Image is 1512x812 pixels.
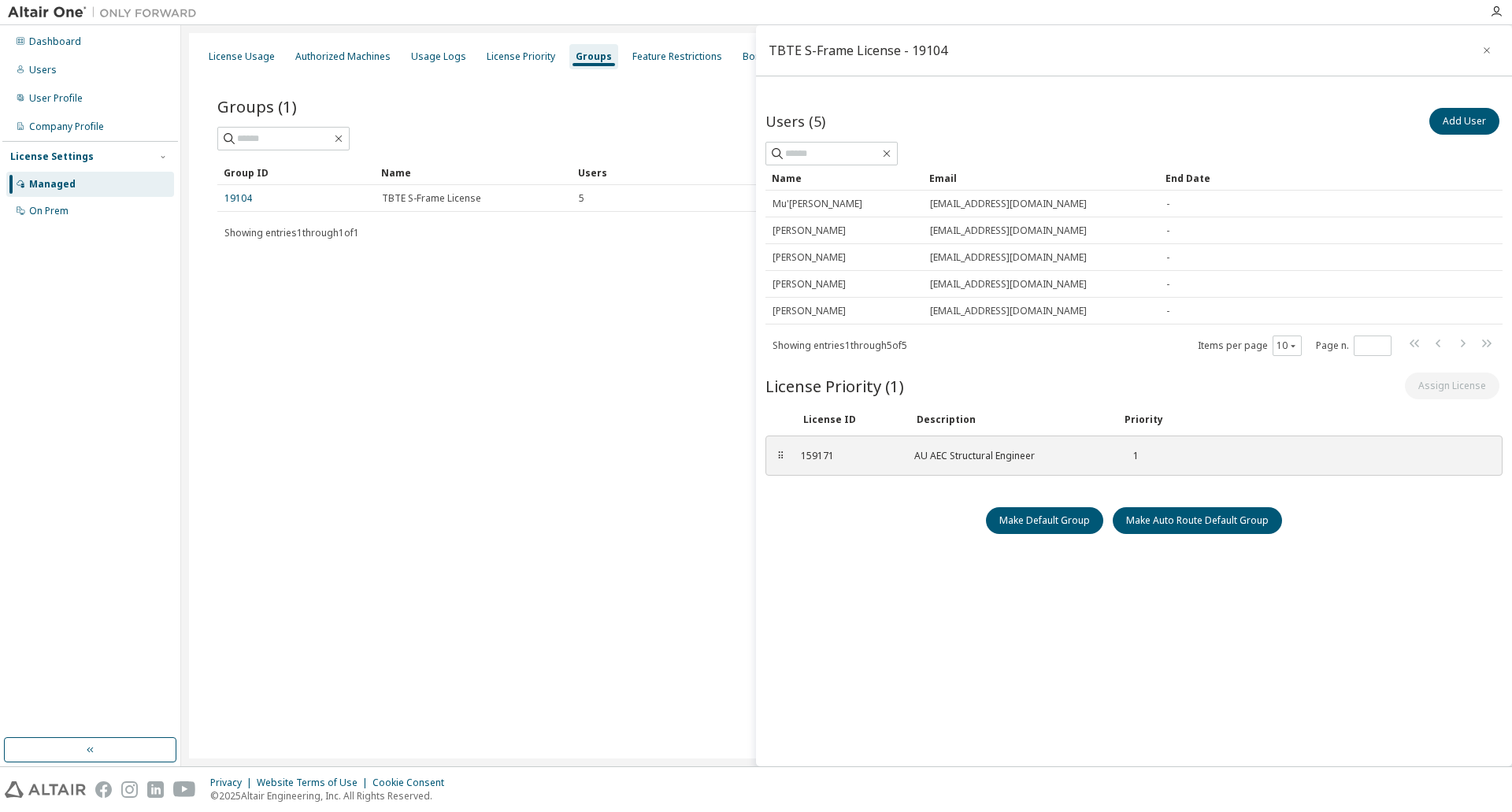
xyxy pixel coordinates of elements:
span: Mu'[PERSON_NAME] [773,198,862,210]
img: Altair One [8,5,205,20]
span: Showing entries 1 through 5 of 5 [773,339,907,352]
div: AU AEC Structural Engineer [914,450,1103,462]
span: - [1166,198,1169,210]
img: facebook.svg [95,781,112,798]
span: - [1166,278,1169,291]
div: Feature Restrictions [632,50,722,63]
span: Items per page [1198,336,1302,356]
img: youtube.svg [173,781,196,798]
span: [EMAIL_ADDRESS][DOMAIN_NAME] [930,278,1087,291]
span: 5 [579,192,584,205]
div: Name [772,165,917,191]
span: Showing entries 1 through 1 of 1 [224,226,359,239]
span: [EMAIL_ADDRESS][DOMAIN_NAME] [930,305,1087,317]
span: [EMAIL_ADDRESS][DOMAIN_NAME] [930,251,1087,264]
span: - [1166,305,1169,317]
span: - [1166,251,1169,264]
div: End Date [1165,165,1458,191]
div: 1 [1122,450,1139,462]
span: [PERSON_NAME] [773,305,846,317]
div: ⠿ [776,450,785,462]
div: Priority [1125,413,1163,426]
div: Borrow Settings [743,50,816,63]
div: Website Terms of Use [257,777,372,789]
img: altair_logo.svg [5,781,86,798]
img: linkedin.svg [147,781,164,798]
div: License Usage [209,50,275,63]
span: [EMAIL_ADDRESS][DOMAIN_NAME] [930,224,1087,237]
a: 19104 [224,192,252,205]
span: [PERSON_NAME] [773,278,846,291]
div: 159171 [801,450,895,462]
span: [PERSON_NAME] [773,224,846,237]
div: Privacy [210,777,257,789]
span: - [1166,224,1169,237]
span: [PERSON_NAME] [773,251,846,264]
button: Assign License [1405,373,1499,399]
div: Company Profile [29,121,104,133]
div: User Profile [29,92,83,105]
div: Description [917,413,1106,426]
div: Managed [29,178,76,191]
div: License Settings [10,150,94,163]
div: Email [929,165,1153,191]
div: Cookie Consent [372,777,454,789]
div: On Prem [29,205,69,217]
div: Groups [576,50,612,63]
div: Authorized Machines [295,50,391,63]
div: Usage Logs [411,50,466,63]
div: Users [29,64,57,76]
img: instagram.svg [121,781,138,798]
button: 10 [1277,339,1298,352]
div: License ID [803,413,898,426]
span: Users (5) [765,112,825,131]
span: [EMAIL_ADDRESS][DOMAIN_NAME] [930,198,1087,210]
div: Name [381,160,565,185]
span: License Priority (1) [765,375,904,397]
span: Groups (1) [217,95,297,117]
div: Group ID [224,160,369,185]
button: Add User [1429,108,1499,135]
span: TBTE S-Frame License [382,192,481,205]
div: Users [578,160,1432,185]
div: License Priority [487,50,555,63]
button: Make Default Group [986,507,1103,534]
div: TBTE S-Frame License - 19104 [769,44,947,57]
span: Page n. [1316,336,1392,356]
button: Make Auto Route Default Group [1113,507,1282,534]
p: © 2025 Altair Engineering, Inc. All Rights Reserved. [210,789,454,803]
div: Dashboard [29,35,81,48]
